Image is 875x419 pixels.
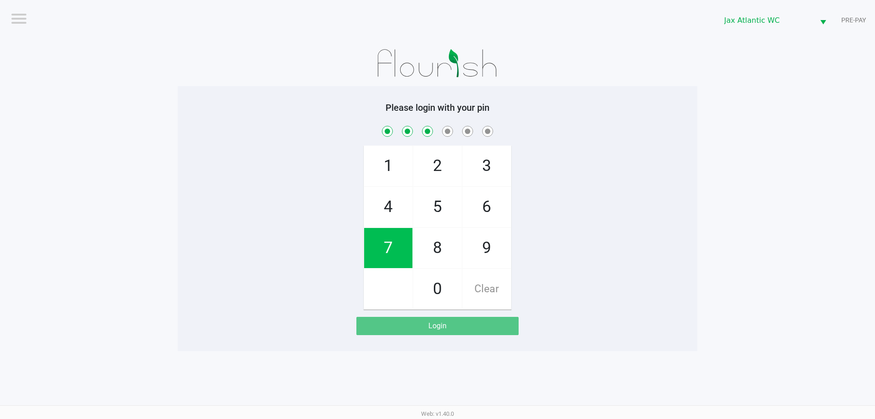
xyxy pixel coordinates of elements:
span: 2 [413,146,462,186]
span: 3 [463,146,511,186]
h5: Please login with your pin [185,102,690,113]
span: PRE-PAY [841,16,866,25]
span: 1 [364,146,412,186]
button: Select [814,10,832,31]
span: Clear [463,269,511,309]
span: Jax Atlantic WC [724,15,809,26]
span: 5 [413,187,462,227]
span: 4 [364,187,412,227]
span: Web: v1.40.0 [421,410,454,417]
span: 7 [364,228,412,268]
span: 9 [463,228,511,268]
span: 0 [413,269,462,309]
span: 6 [463,187,511,227]
span: 8 [413,228,462,268]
